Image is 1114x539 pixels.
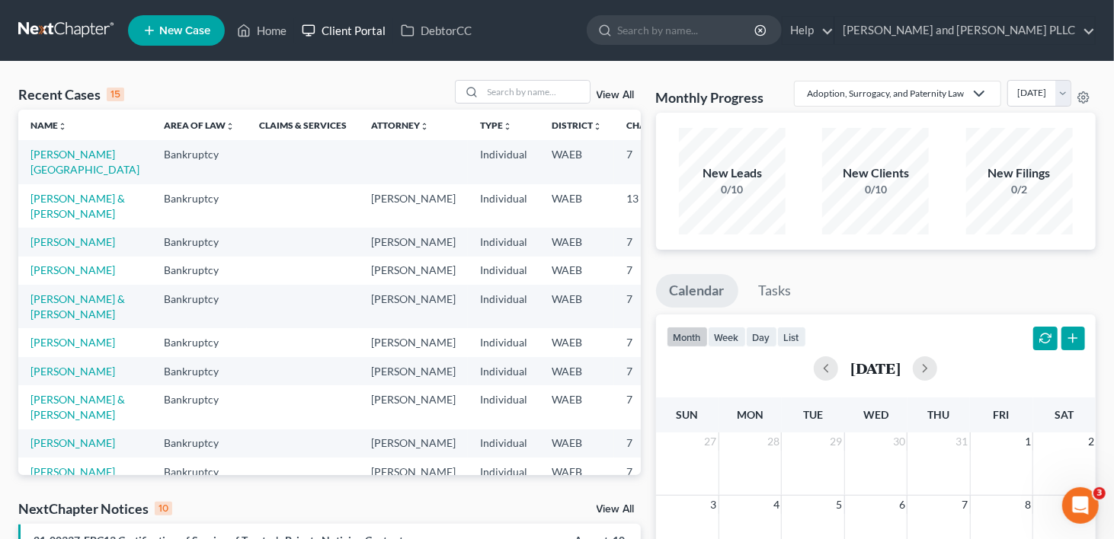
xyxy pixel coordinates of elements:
[30,336,115,349] a: [PERSON_NAME]
[152,429,247,458] td: Bankruptcy
[152,184,247,228] td: Bankruptcy
[359,328,468,356] td: [PERSON_NAME]
[18,85,124,104] div: Recent Cases
[835,17,1095,44] a: [PERSON_NAME] and [PERSON_NAME] PLLC
[803,408,823,421] span: Tue
[994,408,1010,421] span: Fri
[539,429,614,458] td: WAEB
[371,120,429,131] a: Attorneyunfold_more
[614,385,690,429] td: 7
[152,257,247,285] td: Bankruptcy
[30,393,125,421] a: [PERSON_NAME] & [PERSON_NAME]
[539,228,614,256] td: WAEB
[552,120,602,131] a: Districtunfold_more
[1062,487,1099,524] iframe: Intercom live chat
[766,432,781,451] span: 28
[737,408,763,421] span: Mon
[898,496,907,514] span: 6
[539,458,614,486] td: WAEB
[539,184,614,228] td: WAEB
[539,257,614,285] td: WAEB
[955,432,970,451] span: 31
[539,385,614,429] td: WAEB
[539,357,614,385] td: WAEB
[468,285,539,328] td: Individual
[961,496,970,514] span: 7
[107,88,124,101] div: 15
[359,257,468,285] td: [PERSON_NAME]
[807,87,964,100] div: Adoption, Surrogacy, and Paternity Law
[152,458,247,486] td: Bankruptcy
[835,496,844,514] span: 5
[468,385,539,429] td: Individual
[30,365,115,378] a: [PERSON_NAME]
[30,436,115,449] a: [PERSON_NAME]
[667,327,708,347] button: month
[359,357,468,385] td: [PERSON_NAME]
[229,17,294,44] a: Home
[468,458,539,486] td: Individual
[359,385,468,429] td: [PERSON_NAME]
[152,357,247,385] td: Bankruptcy
[597,504,635,515] a: View All
[1055,408,1074,421] span: Sat
[30,148,139,176] a: [PERSON_NAME][GEOGRAPHIC_DATA]
[30,465,115,478] a: [PERSON_NAME]
[359,184,468,228] td: [PERSON_NAME]
[593,122,602,131] i: unfold_more
[30,192,125,220] a: [PERSON_NAME] & [PERSON_NAME]
[480,120,512,131] a: Typeunfold_more
[155,502,172,515] div: 10
[420,122,429,131] i: unfold_more
[30,292,125,321] a: [PERSON_NAME] & [PERSON_NAME]
[58,122,67,131] i: unfold_more
[159,25,210,37] span: New Case
[850,360,901,376] h2: [DATE]
[614,228,690,256] td: 7
[468,184,539,228] td: Individual
[539,140,614,183] td: WAEB
[294,17,393,44] a: Client Portal
[656,88,764,107] h3: Monthly Progress
[359,228,468,256] td: [PERSON_NAME]
[468,429,539,458] td: Individual
[152,285,247,328] td: Bankruptcy
[656,274,738,308] a: Calendar
[1093,487,1106,499] span: 3
[30,120,67,131] a: Nameunfold_more
[597,90,635,100] a: View All
[393,17,479,44] a: DebtorCC
[30,235,115,248] a: [PERSON_NAME]
[226,122,235,131] i: unfold_more
[863,408,888,421] span: Wed
[709,496,719,514] span: 3
[152,140,247,183] td: Bankruptcy
[1023,432,1032,451] span: 1
[822,182,929,197] div: 0/10
[679,182,786,197] div: 0/10
[703,432,719,451] span: 27
[483,81,590,103] input: Search by name...
[614,357,690,385] td: 7
[746,327,777,347] button: day
[614,257,690,285] td: 7
[679,164,786,182] div: New Leads
[676,408,698,421] span: Sun
[966,182,1073,197] div: 0/2
[614,429,690,458] td: 7
[468,228,539,256] td: Individual
[152,328,247,356] td: Bankruptcy
[468,140,539,183] td: Individual
[777,327,806,347] button: list
[152,385,247,429] td: Bankruptcy
[503,122,512,131] i: unfold_more
[247,110,359,140] th: Claims & Services
[539,328,614,356] td: WAEB
[822,164,929,182] div: New Clients
[708,327,746,347] button: week
[359,429,468,458] td: [PERSON_NAME]
[30,263,115,276] a: [PERSON_NAME]
[614,140,690,183] td: 7
[614,328,690,356] td: 7
[152,228,247,256] td: Bankruptcy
